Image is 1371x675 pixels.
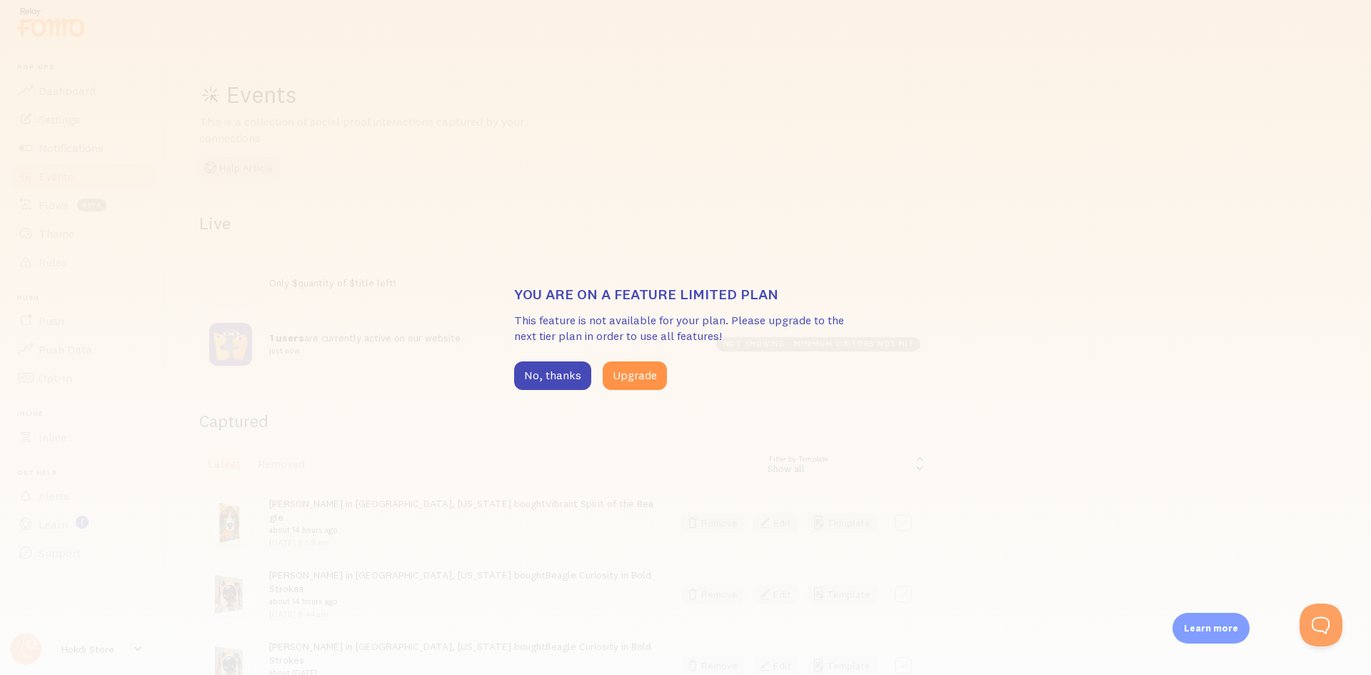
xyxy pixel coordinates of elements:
button: Upgrade [603,361,667,390]
div: Learn more [1172,613,1250,644]
p: Learn more [1184,621,1238,635]
button: No, thanks [514,361,591,390]
h3: You are on a feature limited plan [514,285,857,304]
p: This feature is not available for your plan. Please upgrade to the next tier plan in order to use... [514,312,857,345]
iframe: Help Scout Beacon - Open [1300,604,1342,646]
